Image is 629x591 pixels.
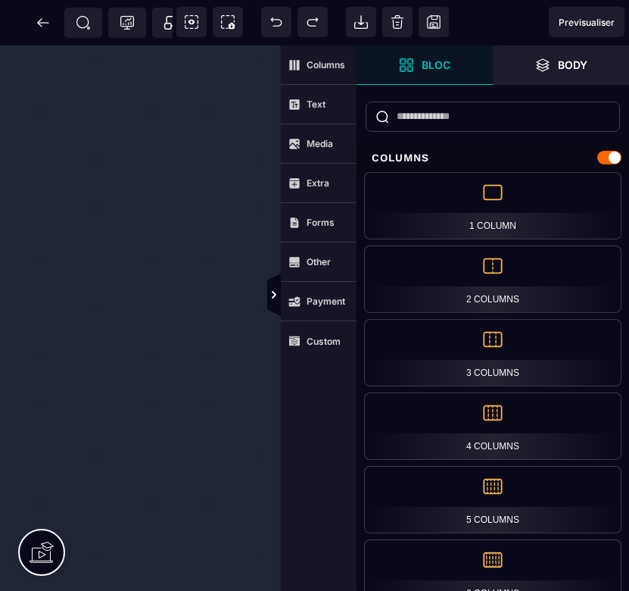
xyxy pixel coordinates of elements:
strong: Custom [307,336,341,347]
div: 3 Columns [364,319,621,386]
strong: Extra [307,177,329,189]
span: Screenshot [213,7,243,37]
div: 2 Columns [364,245,621,313]
div: 4 Columns [364,392,621,460]
span: Popup [163,15,179,30]
strong: Columns [307,59,345,70]
strong: Payment [307,295,345,307]
div: Columns [357,144,629,172]
span: Open Blocks [357,45,493,85]
div: 1 Column [364,172,621,239]
span: Tracking [120,15,135,30]
strong: Text [307,98,325,110]
span: Open Layer Manager [493,45,629,85]
strong: Other [307,256,331,267]
span: Previsualiser [559,17,615,28]
span: SEO [76,15,91,30]
strong: Bloc [422,59,450,70]
strong: Forms [307,217,335,228]
strong: Body [558,59,587,70]
div: 5 Columns [364,466,621,533]
span: View components [176,7,207,37]
strong: Media [307,138,333,149]
span: Preview [549,7,624,37]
